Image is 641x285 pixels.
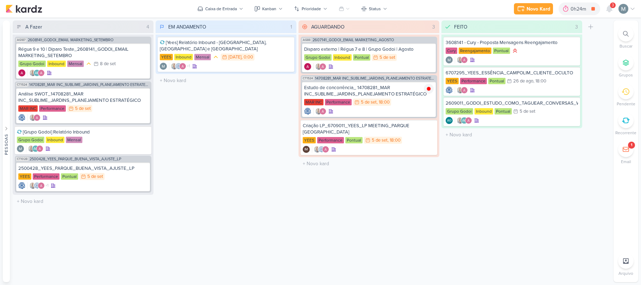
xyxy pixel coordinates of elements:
button: Pessoas [3,20,10,282]
div: 0h24m [571,5,588,13]
img: Iara Santos [29,182,36,189]
div: Colaboradores: Iara Santos, Alessandra Gomes [313,108,326,115]
div: Prioridade Média [85,60,92,67]
input: + Novo kard [443,130,581,140]
div: 5 de set [87,174,103,179]
div: Criador(a): Caroline Traven De Andrade [18,114,25,121]
img: Alessandra Gomes [304,63,311,70]
div: MAR INC [304,99,323,105]
div: 26 de ago [513,79,533,83]
div: Performance [325,99,352,105]
div: Criador(a): Isabella Machado Guimarães [303,146,310,153]
div: Criador(a): Caroline Traven De Andrade [446,87,453,94]
img: Caroline Traven De Andrade [318,146,325,153]
div: [Yees] Relatório Inbound - Campinas, Sorocaba e São Paulo [160,39,292,52]
div: 3608141 - Cury - Proposta Mensagens Reengajamento [446,39,578,46]
div: Inbound [47,61,66,67]
img: kardz.app [6,5,42,13]
input: + Novo kard [14,196,152,206]
div: Cury [446,48,457,54]
div: MAR INC [18,105,38,112]
div: Isabella Machado Guimarães [303,146,310,153]
p: AG [35,72,39,75]
div: Pontual [353,54,370,61]
div: Colaboradores: Iara Santos, Alessandra Gomes [455,56,468,63]
img: Iara Santos [28,145,35,152]
div: Prioridade Alta [511,47,519,54]
img: Iara Santos [315,108,322,115]
img: Caroline Traven De Andrade [446,87,453,94]
div: Prioridade Média [212,54,219,61]
p: AG [33,147,38,151]
div: YEES [18,173,31,180]
span: 3 [612,2,614,8]
p: Email [621,159,631,165]
div: , 18:00 [533,79,546,83]
img: Iara Santos [29,114,36,121]
div: Criador(a): Alessandra Gomes [304,63,311,70]
img: Alessandra Gomes [179,63,186,70]
p: IM [304,148,308,151]
img: Alessandra Gomes [33,114,40,121]
div: 6707295_YEES_ESSÊNCIA_CAMPOLIM_CLIENTE_OCULTO [446,70,578,76]
div: Pontual [345,137,363,143]
div: Pessoas [3,134,10,155]
div: Grupo Godoi [304,54,332,61]
div: 5 de set [361,100,377,105]
div: Performance [317,137,344,143]
div: Colaboradores: Iara Santos, Caroline Traven De Andrade, Alessandra Gomes [312,146,329,153]
img: Iara Santos [315,63,322,70]
div: Colaboradores: Iara Santos, Caroline Traven De Andrade, Alessandra Gomes, Isabella Machado Guimarães [169,63,190,70]
div: Colaboradores: Iara Santos, Aline Gimenez Graciano, Alessandra Gomes [27,69,45,76]
span: AG187 [16,38,26,42]
img: Mariana Amorim [17,145,24,152]
div: Pontual [488,78,505,84]
img: Alessandra Gomes [461,56,468,63]
div: [DATE] [228,55,241,60]
div: Criador(a): Mariana Amorim [160,63,167,70]
span: 2607141_GODOI_EMAIL MARKETING_AGOSTO [313,38,394,42]
img: Caroline Traven De Andrade [175,63,182,70]
div: 3 [429,23,438,31]
p: AG [462,119,467,123]
div: Pontual [61,173,78,180]
div: 4 [144,23,152,31]
div: Colaboradores: Iara Santos, Aline Gimenez Graciano, Alessandra Gomes [26,145,43,152]
img: Alessandra Gomes [461,87,468,94]
div: Criador(a): Caroline Traven De Andrade [18,182,25,189]
div: Criador(a): Mariana Amorim [17,145,24,152]
img: Caroline Traven De Andrade [304,108,311,115]
div: Colaboradores: Iara Santos, Caroline Traven De Andrade, Alessandra Gomes, Isabella Machado Guimarães [27,182,49,189]
div: Mensal [194,54,211,60]
div: YEES [303,137,316,143]
p: Pendente [617,101,635,107]
div: Grupo Godoi [446,108,473,114]
div: 5 de set [372,138,388,143]
span: 2608141_GODOI_EMAIL MARKETING_SETEMBRO [28,38,113,42]
div: Colaboradores: Iara Santos, Aline Gimenez Graciano, Alessandra Gomes [455,117,472,124]
div: YEES [446,78,459,84]
div: Criador(a): Aline Gimenez Graciano [446,117,453,124]
div: Criador(a): Caroline Traven De Andrade [304,108,311,115]
div: Novo Kard [527,5,550,13]
span: 14708281_MAR INC_SUBLIME_JARDINS_PLANEJAMENTO ESTRATÉGICO [29,83,150,87]
div: Aline Gimenez Graciano [33,69,40,76]
div: Performance [460,78,487,84]
img: Caroline Traven De Andrade [18,114,25,121]
div: 2609011_GODOI_ESTUDO_COMO_TAGUEAR_CONVERSAS_WHATSAPP_RD [446,100,578,106]
div: Inbound [333,54,352,61]
div: Grupo Godoi [18,61,46,67]
div: 8 de set [100,62,116,66]
img: Alessandra Gomes [322,146,329,153]
div: 3 [572,23,581,31]
img: Alessandra Gomes [38,69,45,76]
img: Alessandra Gomes [319,63,326,70]
img: Alessandra Gomes [36,145,43,152]
div: Criação LP_6709011_YEES_LP MEETING_PARQUE BUENA VISTA [303,123,435,135]
div: , 0:00 [241,55,253,60]
div: Pontual [493,48,510,54]
div: Aline Gimenez Graciano [446,117,453,124]
div: Reengajamento [459,48,491,54]
p: AG [447,119,452,123]
img: Alessandra Gomes [465,117,472,124]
